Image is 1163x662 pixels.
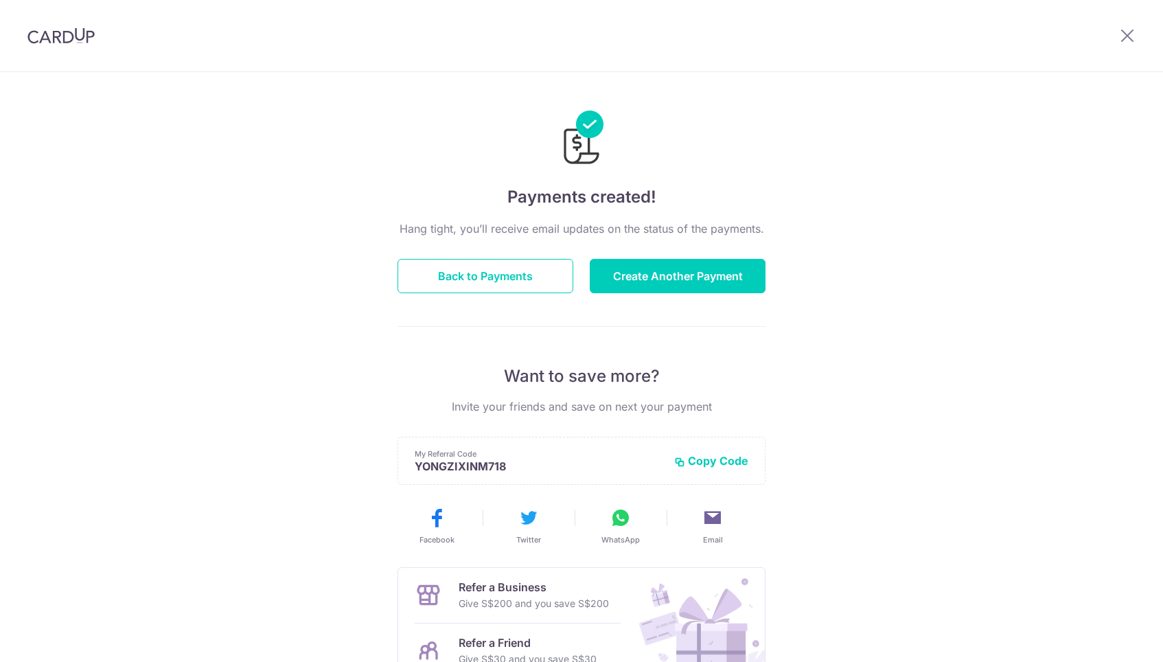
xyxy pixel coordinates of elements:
[516,534,541,545] span: Twitter
[419,534,454,545] span: Facebook
[580,507,661,545] button: WhatsApp
[590,259,765,293] button: Create Another Payment
[415,448,663,459] p: My Referral Code
[672,507,753,545] button: Email
[398,398,765,415] p: Invite your friends and save on next your payment
[488,507,569,545] button: Twitter
[459,635,597,651] p: Refer a Friend
[459,595,609,612] p: Give S$200 and you save S$200
[398,259,573,293] button: Back to Payments
[398,365,765,387] p: Want to save more?
[398,185,765,209] h4: Payments created!
[27,27,95,44] img: CardUp
[398,220,765,237] p: Hang tight, you’ll receive email updates on the status of the payments.
[703,534,723,545] span: Email
[601,534,640,545] span: WhatsApp
[560,111,603,168] img: Payments
[674,454,748,468] button: Copy Code
[459,579,609,595] p: Refer a Business
[415,459,663,473] p: YONGZIXINM718
[396,507,477,545] button: Facebook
